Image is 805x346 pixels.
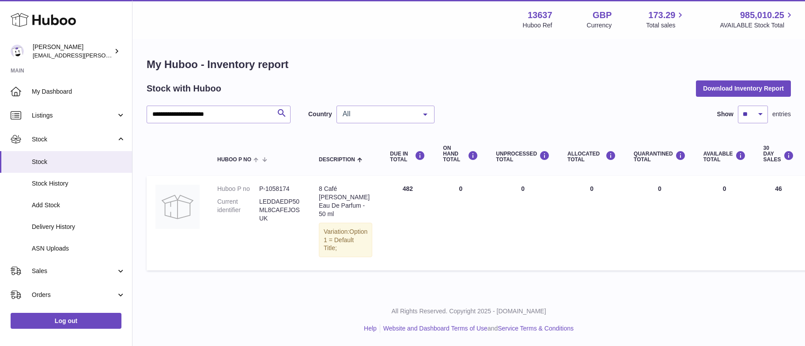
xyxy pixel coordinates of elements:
[740,9,784,21] span: 985,010.25
[695,176,755,270] td: 0
[646,21,685,30] span: Total sales
[32,135,116,144] span: Stock
[32,158,125,166] span: Stock
[380,324,574,333] li: and
[32,291,116,299] span: Orders
[523,21,552,30] div: Huboo Ref
[32,111,116,120] span: Listings
[567,151,616,163] div: ALLOCATED Total
[496,151,550,163] div: UNPROCESSED Total
[528,9,552,21] strong: 13637
[319,223,372,258] div: Variation:
[593,9,612,21] strong: GBP
[340,110,416,118] span: All
[33,43,112,60] div: [PERSON_NAME]
[383,325,488,332] a: Website and Dashboard Terms of Use
[140,307,798,316] p: All Rights Reserved. Copyright 2025 - [DOMAIN_NAME]
[648,9,675,21] span: 173.29
[259,185,301,193] dd: P-1058174
[443,145,478,163] div: ON HAND Total
[147,57,791,72] h1: My Huboo - Inventory report
[319,157,355,163] span: Description
[32,244,125,253] span: ASN Uploads
[319,185,372,218] div: 8 Café [PERSON_NAME] Eau De Parfum - 50 ml
[308,110,332,118] label: Country
[390,151,425,163] div: DUE IN TOTAL
[11,45,24,58] img: jonny@ledda.co
[155,185,200,229] img: product image
[217,198,259,223] dt: Current identifier
[32,179,125,188] span: Stock History
[703,151,746,163] div: AVAILABLE Total
[33,52,177,59] span: [EMAIL_ADDRESS][PERSON_NAME][DOMAIN_NAME]
[658,185,661,192] span: 0
[772,110,791,118] span: entries
[32,223,125,231] span: Delivery History
[720,9,794,30] a: 985,010.25 AVAILABLE Stock Total
[32,267,116,275] span: Sales
[696,80,791,96] button: Download Inventory Report
[217,185,259,193] dt: Huboo P no
[559,176,625,270] td: 0
[147,83,221,95] h2: Stock with Huboo
[634,151,686,163] div: QUARANTINED Total
[498,325,574,332] a: Service Terms & Conditions
[763,145,794,163] div: 30 DAY SALES
[324,228,367,252] span: Option 1 = Default Title;
[11,313,121,329] a: Log out
[32,87,125,96] span: My Dashboard
[717,110,733,118] label: Show
[364,325,377,332] a: Help
[755,176,803,270] td: 46
[646,9,685,30] a: 173.29 Total sales
[487,176,559,270] td: 0
[32,201,125,209] span: Add Stock
[434,176,487,270] td: 0
[587,21,612,30] div: Currency
[259,198,301,223] dd: LEDDAEDP50ML8CAFEJOSUK
[720,21,794,30] span: AVAILABLE Stock Total
[381,176,434,270] td: 482
[217,157,251,163] span: Huboo P no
